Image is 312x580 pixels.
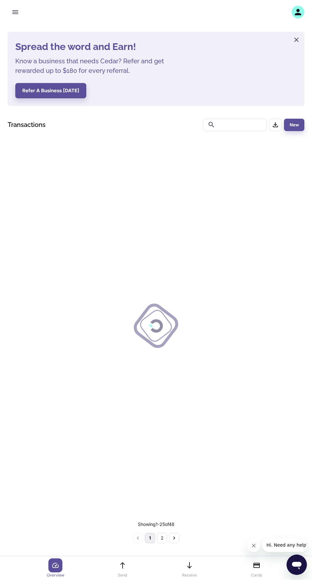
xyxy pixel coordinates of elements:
[247,539,260,552] iframe: Close message
[118,572,127,578] p: Send
[245,558,268,578] a: Cards
[15,39,174,54] h4: Spread the word and Earn!
[182,572,197,578] p: Receive
[132,533,180,543] nav: pagination navigation
[8,120,46,129] h1: Transactions
[47,572,64,578] p: Overview
[169,533,179,543] button: Go to next page
[145,533,155,543] button: page 1
[4,4,46,10] span: Hi. Need any help?
[263,538,307,552] iframe: Message from company
[251,572,262,578] p: Cards
[284,119,304,131] button: New
[15,83,86,98] button: Refer a business [DATE]
[15,56,174,75] h5: Know a business that needs Cedar? Refer and get rewarded up to $180 for every referral.
[178,558,201,578] a: Receive
[44,558,67,578] a: Overview
[111,558,134,578] a: Send
[138,521,174,528] p: Showing 1-25 of 48
[287,555,307,575] iframe: Button to launch messaging window
[157,533,167,543] button: Go to page 2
